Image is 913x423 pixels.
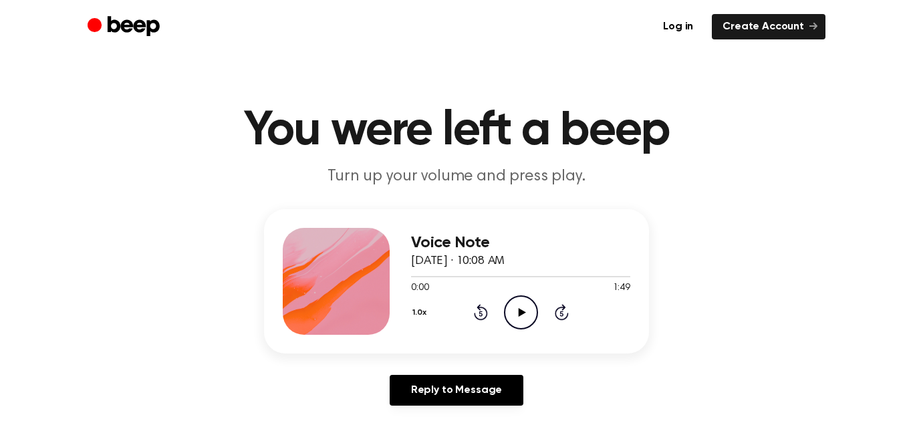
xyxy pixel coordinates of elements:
span: 1:49 [613,281,630,295]
span: [DATE] · 10:08 AM [411,255,505,267]
a: Create Account [712,14,825,39]
a: Reply to Message [390,375,523,406]
button: 1.0x [411,301,432,324]
span: 0:00 [411,281,428,295]
h3: Voice Note [411,234,630,252]
a: Beep [88,14,163,40]
p: Turn up your volume and press play. [200,166,713,188]
h1: You were left a beep [114,107,799,155]
a: Log in [652,14,704,39]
